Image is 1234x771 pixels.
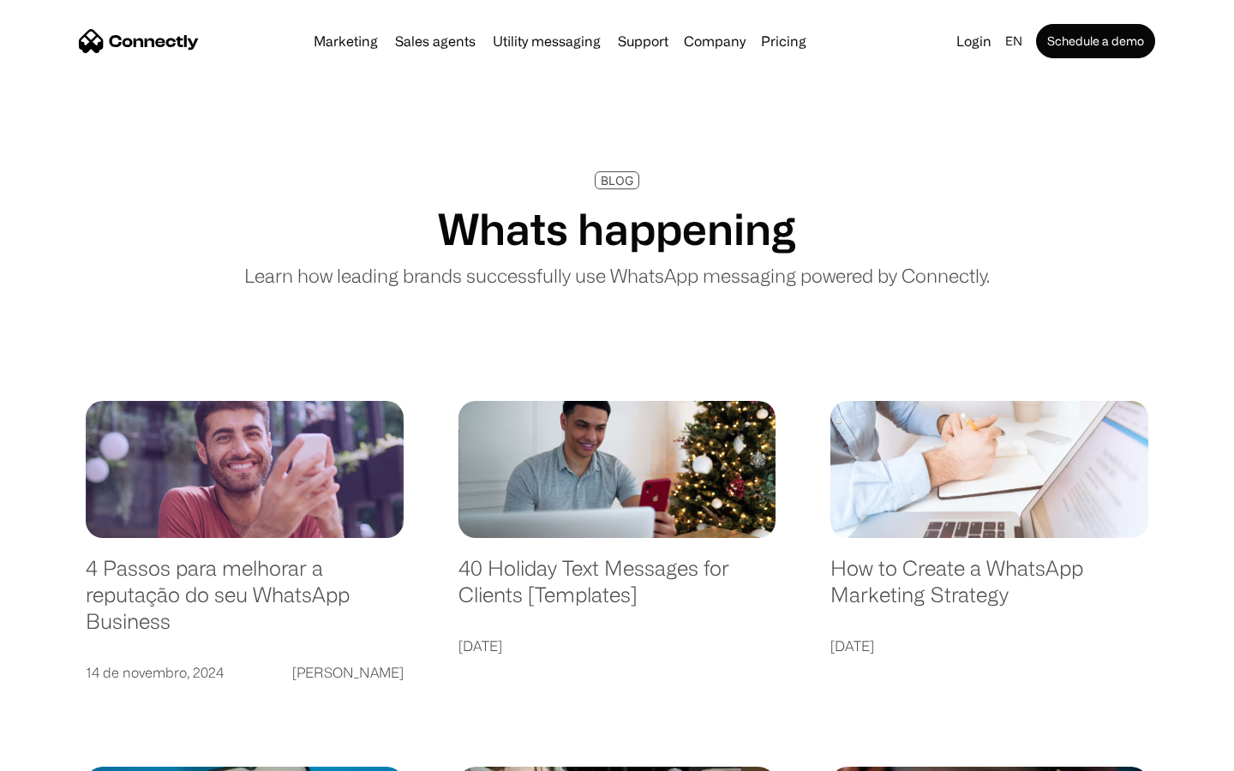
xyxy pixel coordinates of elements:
a: Marketing [307,34,385,48]
a: Login [949,29,998,53]
div: en [1005,29,1022,53]
div: [PERSON_NAME] [292,660,404,684]
div: Company [684,29,746,53]
a: Utility messaging [486,34,608,48]
div: [DATE] [458,634,502,658]
aside: Language selected: English [17,741,103,765]
a: 4 Passos para melhorar a reputação do seu WhatsApp Business [86,555,404,651]
h1: Whats happening [438,203,796,254]
ul: Language list [34,741,103,765]
a: 40 Holiday Text Messages for Clients [Templates] [458,555,776,625]
a: How to Create a WhatsApp Marketing Strategy [830,555,1148,625]
a: Pricing [754,34,813,48]
div: [DATE] [830,634,874,658]
a: Sales agents [388,34,482,48]
a: Support [611,34,675,48]
a: Schedule a demo [1036,24,1155,58]
div: BLOG [601,174,633,187]
p: Learn how leading brands successfully use WhatsApp messaging powered by Connectly. [244,261,990,290]
div: 14 de novembro, 2024 [86,660,224,684]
